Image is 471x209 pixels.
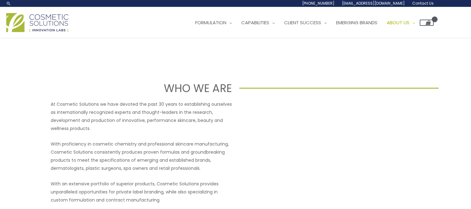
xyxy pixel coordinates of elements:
iframe: Get to know Cosmetic Solutions Private Label Skin Care [239,100,421,202]
span: [EMAIL_ADDRESS][DOMAIN_NAME] [342,1,405,6]
h1: WHO WE ARE [32,81,232,96]
a: View Shopping Cart, empty [420,20,434,26]
span: Formulation [195,19,226,26]
p: With proficiency in cosmetic chemistry and professional skincare manufacturing, Cosmetic Solution... [51,140,232,172]
span: Contact Us [412,1,434,6]
a: Formulation [191,13,237,32]
p: At Cosmetic Solutions we have devoted the past 30 years to establishing ourselves as internationa... [51,100,232,132]
span: Client Success [284,19,321,26]
span: [PHONE_NUMBER] [302,1,335,6]
a: Client Success [279,13,331,32]
span: Capabilities [241,19,269,26]
a: Search icon link [6,1,11,6]
img: Cosmetic Solutions Logo [6,13,68,32]
a: About Us [382,13,420,32]
nav: Site Navigation [186,13,434,32]
span: About Us [387,19,409,26]
span: Emerging Brands [336,19,377,26]
p: With an extensive portfolio of superior products, Cosmetic Solutions provides unparalleled opport... [51,180,232,204]
a: Emerging Brands [331,13,382,32]
a: Capabilities [237,13,279,32]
